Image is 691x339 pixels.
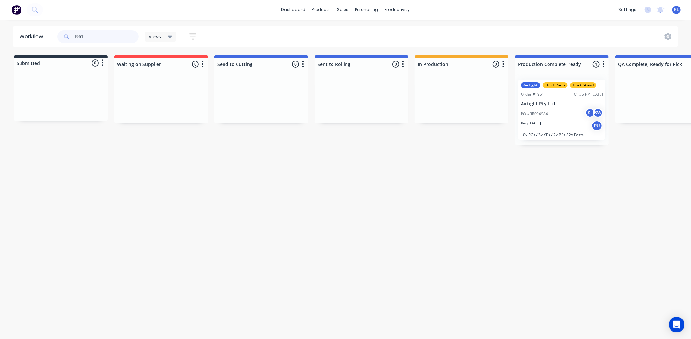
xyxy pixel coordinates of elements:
span: Views [149,33,161,40]
div: products [309,5,334,15]
a: dashboard [278,5,309,15]
div: settings [615,5,640,15]
p: Airtight Pty Ltd [521,101,603,107]
div: KL [585,108,595,118]
p: 10x RCs / 3x YPs / 2x BPs / 2x Posts [521,132,603,137]
p: Req. [DATE] [521,120,541,126]
div: purchasing [352,5,382,15]
div: BW [593,108,603,118]
div: Airtight [521,82,540,88]
div: 01:35 PM [DATE] [574,91,603,97]
input: Search for orders... [74,30,139,43]
div: Order #1951 [521,91,544,97]
div: PU [592,121,602,131]
img: Factory [12,5,21,15]
div: Workflow [20,33,46,41]
div: sales [334,5,352,15]
div: AirtightDuct PartsDuct StandOrder #195101:35 PM [DATE]Airtight Pty LtdPO #RR094984KLBWReq.[DATE]P... [518,80,605,140]
div: Duct Parts [543,82,568,88]
p: PO #RR094984 [521,111,548,117]
div: Open Intercom Messenger [669,317,684,332]
div: productivity [382,5,413,15]
span: KL [674,7,679,13]
div: Duct Stand [570,82,596,88]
